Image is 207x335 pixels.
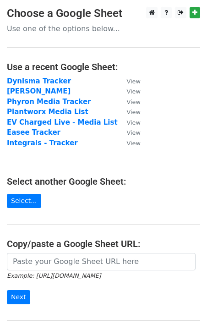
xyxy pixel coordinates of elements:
[118,87,141,95] a: View
[127,78,141,85] small: View
[7,128,60,137] a: Easee Tracker
[7,176,200,187] h4: Select another Google Sheet:
[118,128,141,137] a: View
[127,109,141,115] small: View
[127,88,141,95] small: View
[7,7,200,20] h3: Choose a Google Sheet
[7,253,196,270] input: Paste your Google Sheet URL here
[127,140,141,147] small: View
[118,118,141,126] a: View
[118,139,141,147] a: View
[118,98,141,106] a: View
[7,118,118,126] a: EV Charged Live - Media List
[127,129,141,136] small: View
[7,77,71,85] a: Dynisma Tracker
[7,290,30,304] input: Next
[7,194,41,208] a: Select...
[7,108,88,116] a: Plantworx Media List
[118,77,141,85] a: View
[7,238,200,249] h4: Copy/paste a Google Sheet URL:
[7,24,200,33] p: Use one of the options below...
[7,98,91,106] a: Phyron Media Tracker
[118,108,141,116] a: View
[127,119,141,126] small: View
[7,87,71,95] a: [PERSON_NAME]
[127,99,141,105] small: View
[7,61,200,72] h4: Use a recent Google Sheet:
[7,139,78,147] a: Integrals - Tracker
[7,272,101,279] small: Example: [URL][DOMAIN_NAME]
